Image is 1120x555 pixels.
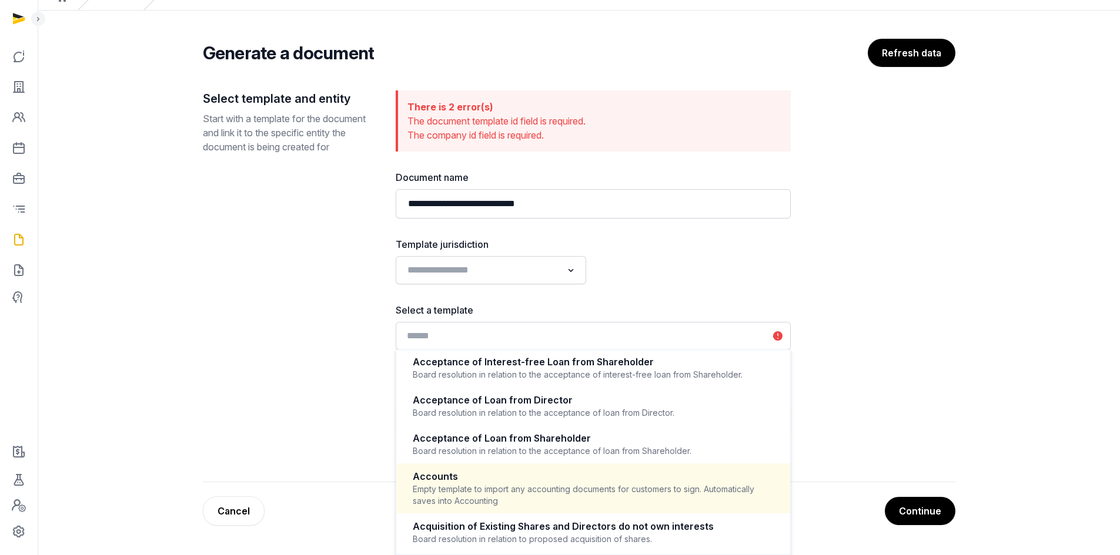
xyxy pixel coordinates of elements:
[203,496,265,526] a: Cancel
[868,39,955,67] button: Refresh data
[396,237,586,251] label: Template jurisdiction
[413,407,774,419] div: Board resolution in relation to the acceptance of loan from Director.
[203,90,377,107] h2: Select template and entity
[203,42,375,63] h2: Generate a document
[413,520,774,533] div: Acquisition of Existing Shares and Directors do not own interests
[407,100,781,114] p: There is 2 error(s)
[402,260,580,281] div: Search for option
[413,483,774,507] div: Empty template to import any accounting documents for customers to sign. Automatically saves into...
[396,170,791,184] label: Document name
[403,262,562,278] input: Search for option
[413,470,774,483] div: Accounts
[413,369,774,381] div: Board resolution in relation to the acceptance of interest-free loan from Shareholder.
[402,325,785,347] div: Search for option
[413,355,774,369] div: Acceptance of Interest-free Loan from Shareholder
[413,533,774,545] div: Board resolution in relation to proposed acquisition of shares.
[407,129,544,141] span: The company id field is required.
[885,497,955,525] button: Continue
[413,445,774,457] div: Board resolution in relation to the acceptance of loan from Shareholder.
[396,303,791,317] label: Select a template
[413,432,774,445] div: Acceptance of Loan from Shareholder
[203,112,377,154] p: Start with a template for the document and link it to the specific entity the document is being c...
[403,328,767,344] input: Search for option
[407,115,586,127] span: The document template id field is required.
[413,393,774,407] div: Acceptance of Loan from Director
